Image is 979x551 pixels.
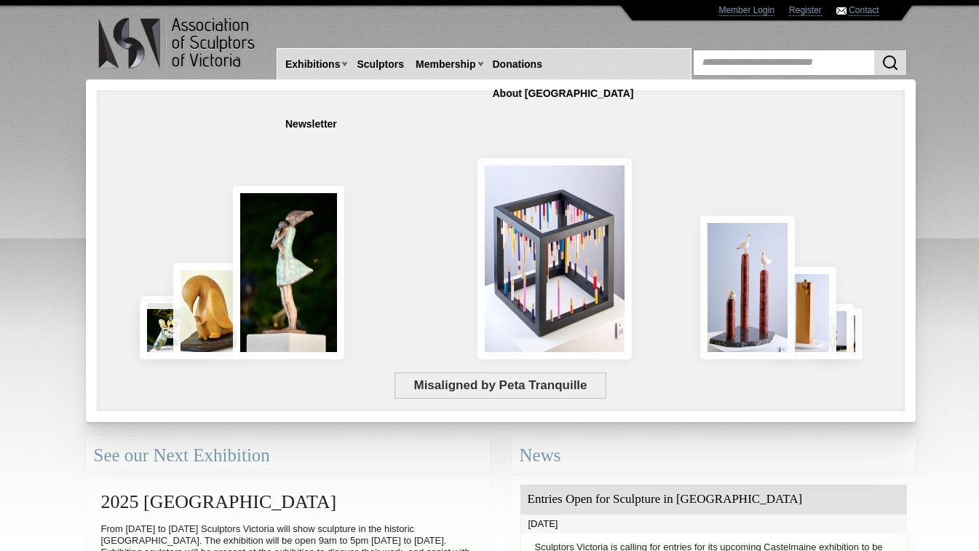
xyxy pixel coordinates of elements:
img: Search [881,54,899,71]
a: Sculptors [351,51,410,78]
div: News [512,437,916,475]
span: Misaligned by Peta Tranquille [395,372,606,399]
a: Member Login [718,5,774,16]
img: logo.png [98,15,258,72]
a: About [GEOGRAPHIC_DATA] [487,80,640,107]
img: Rising Tides [700,216,796,359]
a: Contact [849,5,879,16]
img: Misaligned [477,158,632,359]
img: Little Frog. Big Climb [774,267,836,359]
a: Membership [410,51,481,78]
a: Register [789,5,822,16]
h2: 2025 [GEOGRAPHIC_DATA] [94,484,482,520]
a: Donations [487,51,548,78]
img: Connection [233,186,344,359]
a: Newsletter [280,111,343,138]
img: Contact ASV [836,7,847,15]
div: Entries Open for Sculpture in [GEOGRAPHIC_DATA] [520,485,907,515]
div: See our Next Exhibition [86,437,490,475]
a: Exhibitions [280,51,346,78]
div: [DATE] [520,515,907,534]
